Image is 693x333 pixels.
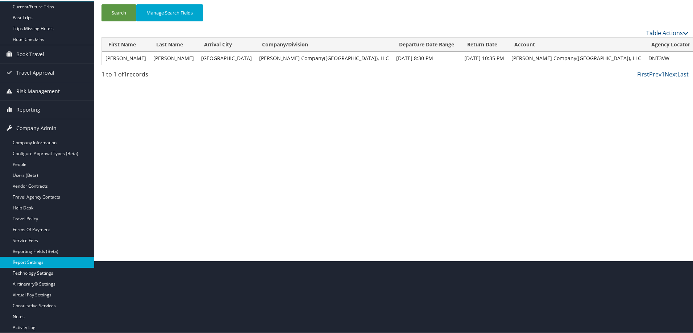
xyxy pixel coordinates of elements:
span: Travel Approval [16,63,54,81]
td: [DATE] 8:30 PM [393,51,461,64]
a: First [637,70,649,78]
button: Search [101,4,136,21]
a: Prev [649,70,661,78]
a: Next [665,70,677,78]
button: Manage Search Fields [136,4,203,21]
th: Arrival City: activate to sort column ascending [198,37,256,51]
td: [PERSON_NAME] [102,51,150,64]
span: Book Travel [16,45,44,63]
th: Departure Date Range: activate to sort column ascending [393,37,461,51]
a: 1 [661,70,665,78]
span: 1 [124,70,127,78]
td: [GEOGRAPHIC_DATA] [198,51,256,64]
span: Reporting [16,100,40,118]
td: [PERSON_NAME] Company([GEOGRAPHIC_DATA]), LLC [508,51,645,64]
td: [DATE] 10:35 PM [461,51,508,64]
th: Last Name: activate to sort column ascending [150,37,198,51]
a: Last [677,70,689,78]
th: Company/Division [256,37,393,51]
a: Table Actions [646,28,689,36]
th: Return Date: activate to sort column ascending [461,37,508,51]
th: First Name: activate to sort column ascending [102,37,150,51]
span: Risk Management [16,82,60,100]
span: Company Admin [16,118,57,137]
div: 1 to 1 of records [101,69,240,82]
th: Account: activate to sort column ascending [508,37,645,51]
td: [PERSON_NAME] [150,51,198,64]
td: [PERSON_NAME] Company([GEOGRAPHIC_DATA]), LLC [256,51,393,64]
